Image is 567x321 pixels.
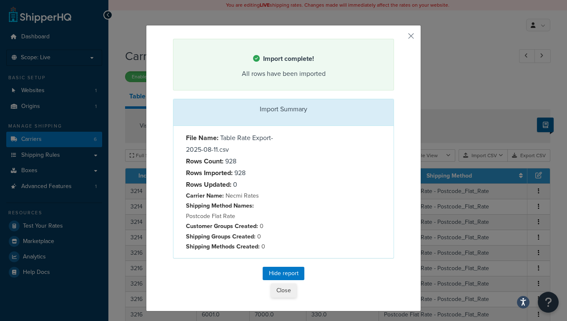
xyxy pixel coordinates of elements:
[186,201,254,210] strong: Shipping Method Names:
[186,221,277,231] p: 0
[184,68,383,80] div: All rows have been imported
[180,105,387,113] h3: Import Summary
[184,54,383,64] h4: Import complete!
[186,168,233,178] strong: Rows Imported:
[186,242,260,251] strong: Shipping Methods Created:
[186,133,218,143] strong: File Name:
[186,221,258,231] strong: Customer Groups Created:
[271,283,296,298] button: Close
[186,232,256,241] strong: Shipping Groups Created:
[186,201,277,221] p: Postcode Flat Rate
[186,191,224,200] strong: Carrier Name:
[186,191,277,201] p: Necmi Rates
[180,132,283,252] div: Table Rate Export-2025-08-11.csv 928 928 0
[186,180,231,189] strong: Rows Updated:
[186,241,277,251] p: 0
[186,231,277,241] p: 0
[186,156,223,166] strong: Rows Count:
[263,267,304,280] button: Hide report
